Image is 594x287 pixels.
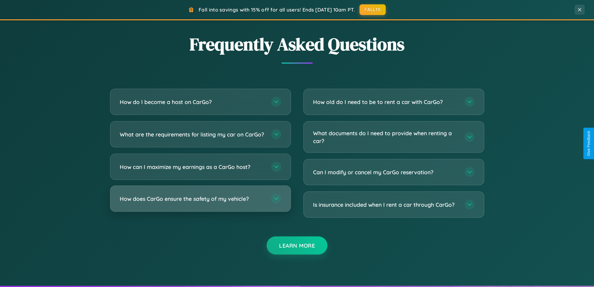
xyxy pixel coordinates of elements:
[199,7,355,13] span: Fall into savings with 15% off for all users! Ends [DATE] 10am PT.
[313,129,458,145] h3: What documents do I need to provide when renting a car?
[313,201,458,209] h3: Is insurance included when I rent a car through CarGo?
[110,32,484,56] h2: Frequently Asked Questions
[120,163,265,171] h3: How can I maximize my earnings as a CarGo host?
[313,98,458,106] h3: How old do I need to be to rent a car with CarGo?
[267,236,327,255] button: Learn More
[120,195,265,203] h3: How does CarGo ensure the safety of my vehicle?
[120,131,265,138] h3: What are the requirements for listing my car on CarGo?
[587,131,591,156] div: Give Feedback
[313,168,458,176] h3: Can I modify or cancel my CarGo reservation?
[360,4,386,15] button: FALL15
[120,98,265,106] h3: How do I become a host on CarGo?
